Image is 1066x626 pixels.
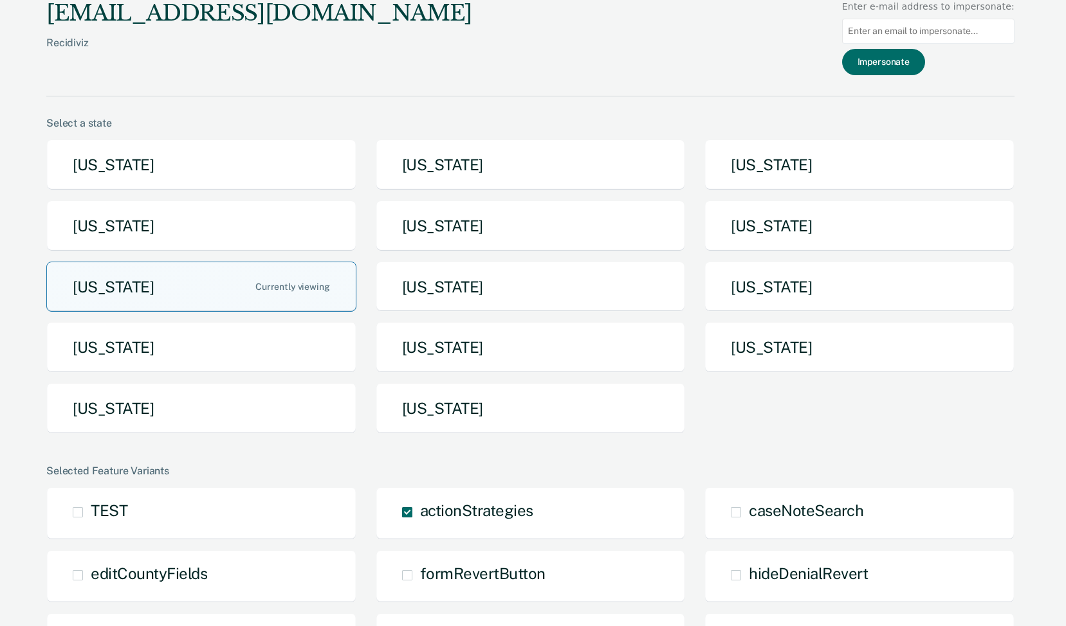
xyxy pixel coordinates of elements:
[46,139,356,190] button: [US_STATE]
[376,201,686,251] button: [US_STATE]
[749,501,863,519] span: caseNoteSearch
[46,383,356,434] button: [US_STATE]
[842,19,1015,44] input: Enter an email to impersonate...
[46,37,472,69] div: Recidiviz
[376,322,686,373] button: [US_STATE]
[46,262,356,312] button: [US_STATE]
[420,564,546,582] span: formRevertButton
[420,501,533,519] span: actionStrategies
[46,465,1015,477] div: Selected Feature Variants
[46,322,356,373] button: [US_STATE]
[91,564,207,582] span: editCountyFields
[91,501,127,519] span: TEST
[376,262,686,312] button: [US_STATE]
[704,322,1015,373] button: [US_STATE]
[46,201,356,251] button: [US_STATE]
[842,49,925,75] button: Impersonate
[749,564,868,582] span: hideDenialRevert
[704,201,1015,251] button: [US_STATE]
[376,383,686,434] button: [US_STATE]
[704,262,1015,312] button: [US_STATE]
[704,139,1015,190] button: [US_STATE]
[46,117,1015,129] div: Select a state
[376,139,686,190] button: [US_STATE]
